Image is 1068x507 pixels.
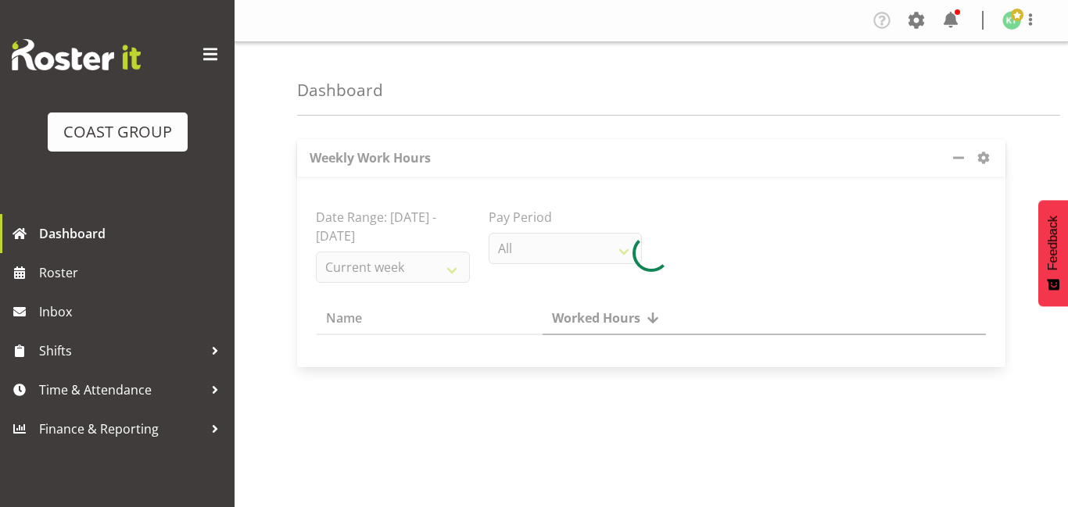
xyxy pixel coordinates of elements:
[297,81,383,99] h4: Dashboard
[39,339,203,362] span: Shifts
[39,378,203,402] span: Time & Attendance
[12,39,141,70] img: Rosterit website logo
[39,261,227,284] span: Roster
[1046,216,1060,270] span: Feedback
[39,417,203,441] span: Finance & Reporting
[39,300,227,323] span: Inbox
[1002,11,1021,30] img: kade-tiatia1141.jpg
[1038,200,1068,306] button: Feedback - Show survey
[39,222,227,245] span: Dashboard
[63,120,172,144] div: COAST GROUP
